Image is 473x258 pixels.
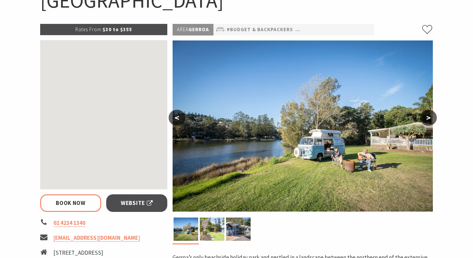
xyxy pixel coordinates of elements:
[177,26,189,32] span: Area
[53,234,140,242] a: [EMAIL_ADDRESS][DOMAIN_NAME]
[295,26,368,34] a: #Camping & Holiday Parks
[53,219,85,227] a: 02 4234 1340
[226,218,251,241] img: Surf shak
[173,24,213,35] p: Gerroa
[174,218,198,241] img: Combi Van, Camping, Caravanning, Sites along Crooked River at Seven Mile Beach Holiday Park
[169,110,185,126] button: <
[370,26,401,34] a: #Cottages
[173,40,433,212] img: Combi Van, Camping, Caravanning, Sites along Crooked River at Seven Mile Beach Holiday Park
[227,26,293,34] a: #Budget & backpackers
[200,218,224,241] img: Welcome to Seven Mile Beach Holiday Park
[106,194,168,212] a: Website
[75,26,103,32] span: Rates From:
[40,24,168,35] p: $30 to $355
[121,199,153,208] span: Website
[40,194,102,212] a: Book Now
[53,248,118,257] li: [STREET_ADDRESS]
[420,110,437,126] button: >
